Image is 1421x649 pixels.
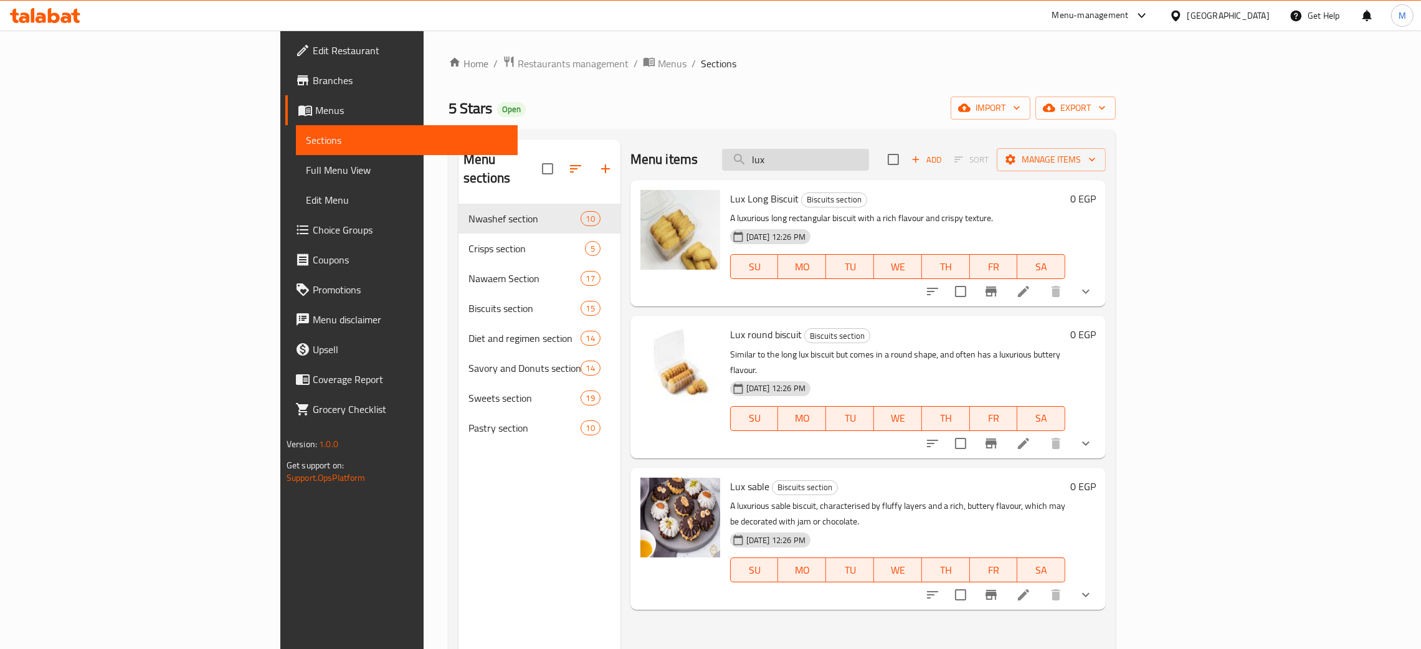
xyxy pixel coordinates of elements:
[1017,254,1065,279] button: SA
[313,43,508,58] span: Edit Restaurant
[459,413,620,443] div: Pastry section10
[459,293,620,323] div: Biscuits section15
[591,154,620,184] button: Add section
[1017,406,1065,431] button: SA
[975,258,1013,276] span: FR
[730,557,779,582] button: SU
[1071,580,1101,610] button: show more
[449,55,1116,72] nav: breadcrumb
[285,334,518,364] a: Upsell
[581,420,601,435] div: items
[736,561,774,579] span: SU
[1022,258,1060,276] span: SA
[285,364,518,394] a: Coverage Report
[585,241,601,256] div: items
[976,580,1006,610] button: Branch-specific-item
[285,394,518,424] a: Grocery Checklist
[313,342,508,357] span: Upsell
[1022,409,1060,427] span: SA
[918,277,948,306] button: sort-choices
[976,429,1006,458] button: Branch-specific-item
[880,146,906,173] span: Select section
[948,430,974,457] span: Select to update
[1041,277,1071,306] button: delete
[1022,561,1060,579] span: SA
[730,477,769,496] span: Lux sable
[874,406,922,431] button: WE
[736,258,774,276] span: SU
[879,409,917,427] span: WE
[581,422,600,434] span: 10
[975,561,1013,579] span: FR
[581,213,600,225] span: 10
[468,420,580,435] div: Pastry section
[313,282,508,297] span: Promotions
[1078,284,1093,299] svg: Show Choices
[581,273,600,285] span: 17
[1187,9,1270,22] div: [GEOGRAPHIC_DATA]
[296,125,518,155] a: Sections
[586,243,600,255] span: 5
[581,303,600,315] span: 15
[285,305,518,334] a: Menu disclaimer
[783,258,821,276] span: MO
[630,150,698,169] h2: Menu items
[874,557,922,582] button: WE
[1016,587,1031,602] a: Edit menu item
[826,254,874,279] button: TU
[730,406,779,431] button: SU
[874,254,922,279] button: WE
[285,275,518,305] a: Promotions
[581,333,600,344] span: 14
[722,149,869,171] input: search
[1007,152,1096,168] span: Manage items
[730,325,802,344] span: Lux round biscuit
[285,215,518,245] a: Choice Groups
[285,245,518,275] a: Coupons
[459,204,620,234] div: Nwashef section10
[778,557,826,582] button: MO
[459,323,620,353] div: Diet and regimen section14
[468,361,580,376] div: Savory and Donuts section
[640,326,720,405] img: Lux round biscuit
[1016,436,1031,451] a: Edit menu item
[643,55,687,72] a: Menus
[826,406,874,431] button: TU
[1052,8,1129,23] div: Menu-management
[634,56,638,71] li: /
[468,211,580,226] div: Nwashef section
[922,406,970,431] button: TH
[306,133,508,148] span: Sections
[997,148,1106,171] button: Manage items
[468,301,580,316] span: Biscuits section
[459,263,620,293] div: Nawaem Section17
[772,480,837,495] span: Biscuits section
[468,241,585,256] span: Crisps section
[315,103,508,118] span: Menus
[951,97,1030,120] button: import
[1017,557,1065,582] button: SA
[922,254,970,279] button: TH
[1070,478,1096,495] h6: 0 EGP
[503,55,629,72] a: Restaurants management
[906,150,946,169] span: Add item
[879,561,917,579] span: WE
[581,362,600,374] span: 14
[1035,97,1116,120] button: export
[459,199,620,448] nav: Menu sections
[741,382,810,394] span: [DATE] 12:26 PM
[970,254,1018,279] button: FR
[778,254,826,279] button: MO
[826,557,874,582] button: TU
[285,36,518,65] a: Edit Restaurant
[287,457,344,473] span: Get support on:
[701,56,736,71] span: Sections
[468,391,580,405] span: Sweets section
[970,406,1018,431] button: FR
[927,258,965,276] span: TH
[906,150,946,169] button: Add
[910,153,943,167] span: Add
[581,391,601,405] div: items
[306,163,508,178] span: Full Menu View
